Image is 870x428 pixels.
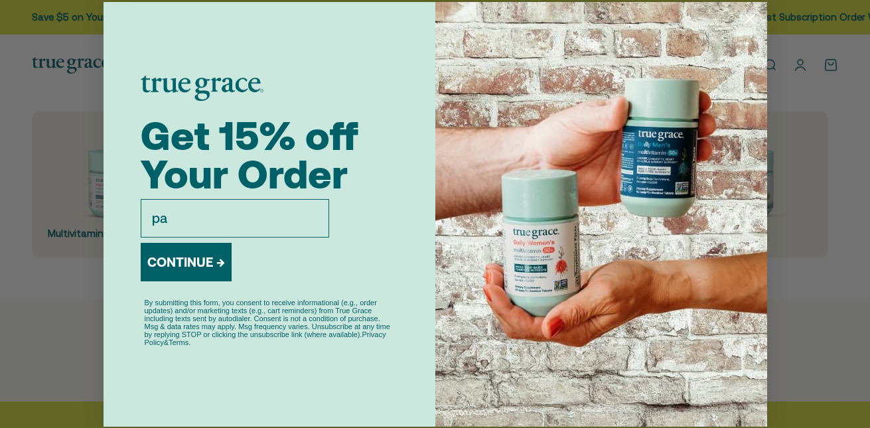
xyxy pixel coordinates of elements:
[435,2,767,427] img: ea6db371-f0a2-4b66-b0cf-f62b63694141.jpeg
[145,330,386,346] a: Privacy Policy
[169,338,188,346] a: Terms
[141,113,358,197] span: Get 15% off Your Order
[141,199,329,238] input: EMAIL
[141,243,232,281] button: CONTINUE →
[739,7,762,31] button: Close dialog
[145,299,394,346] p: By submitting this form, you consent to receive informational (e.g., order updates) and/or market...
[141,76,263,101] img: logo placeholder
